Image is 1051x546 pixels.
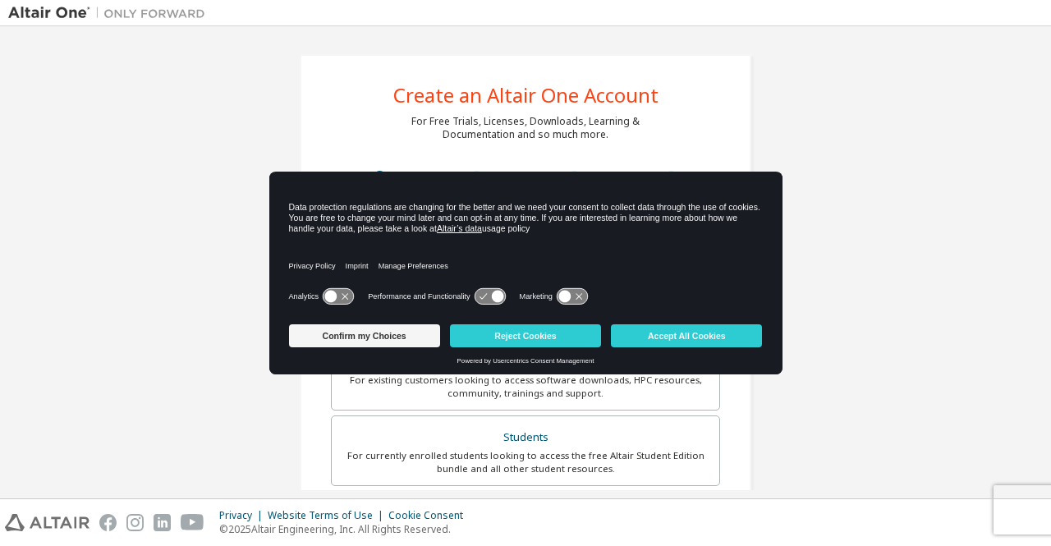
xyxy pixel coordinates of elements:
div: For existing customers looking to access software downloads, HPC resources, community, trainings ... [342,374,709,400]
div: Cookie Consent [388,509,473,522]
img: facebook.svg [99,514,117,531]
img: youtube.svg [181,514,204,531]
img: linkedin.svg [154,514,171,531]
div: Create an Altair One Account [393,85,659,105]
div: Website Terms of Use [268,509,388,522]
img: instagram.svg [126,514,144,531]
img: Altair One [8,5,213,21]
img: altair_logo.svg [5,514,89,531]
div: For Free Trials, Licenses, Downloads, Learning & Documentation and so much more. [411,115,640,141]
div: Students [342,426,709,449]
div: Privacy [219,509,268,522]
div: For currently enrolled students looking to access the free Altair Student Edition bundle and all ... [342,449,709,475]
p: © 2025 Altair Engineering, Inc. All Rights Reserved. [219,522,473,536]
